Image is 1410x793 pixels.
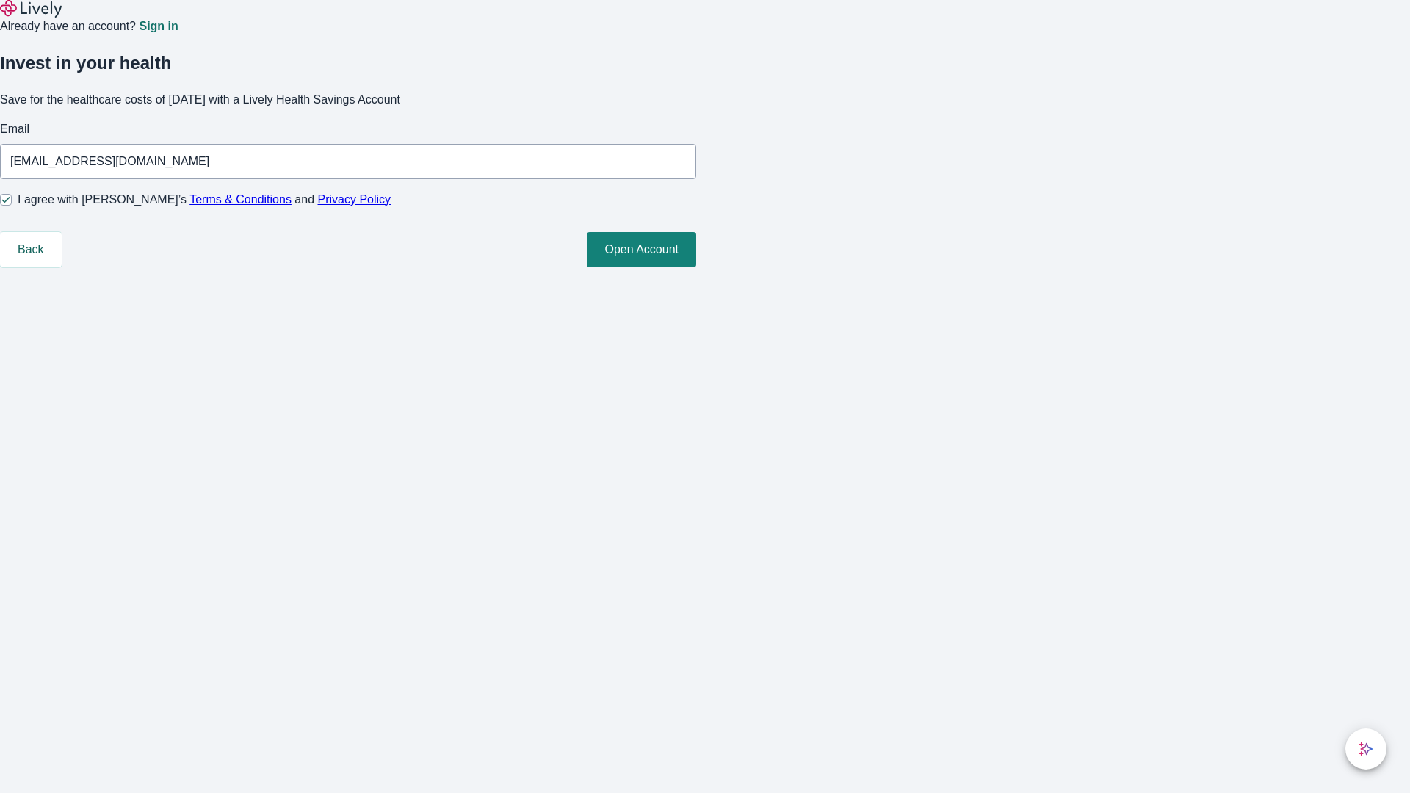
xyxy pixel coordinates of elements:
svg: Lively AI Assistant [1359,742,1373,756]
button: chat [1345,728,1386,770]
a: Privacy Policy [318,193,391,206]
a: Sign in [139,21,178,32]
a: Terms & Conditions [189,193,292,206]
button: Open Account [587,232,696,267]
span: I agree with [PERSON_NAME]’s and [18,191,391,209]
